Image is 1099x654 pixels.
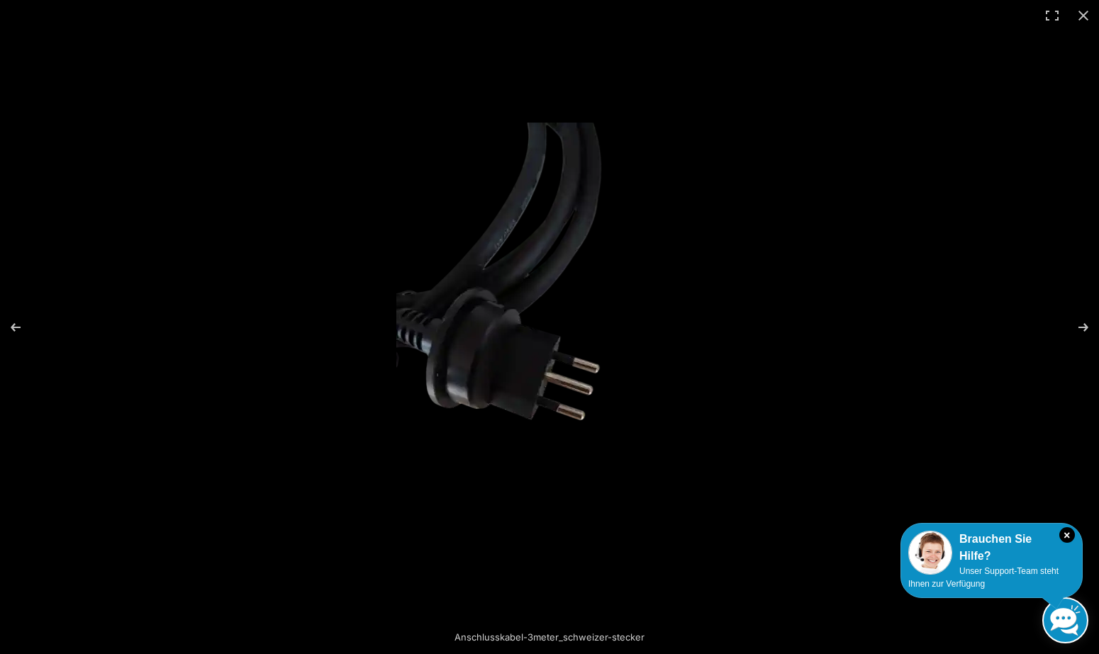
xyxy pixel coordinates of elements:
[396,123,703,531] img: Anschlusskabel-3meter_schweizer-stecker.webp
[401,623,698,651] div: Anschlusskabel-3meter_schweizer-stecker
[908,531,952,575] img: Customer service
[908,531,1075,565] div: Brauchen Sie Hilfe?
[1059,527,1075,543] i: Schließen
[908,566,1059,589] span: Unser Support-Team steht Ihnen zur Verfügung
